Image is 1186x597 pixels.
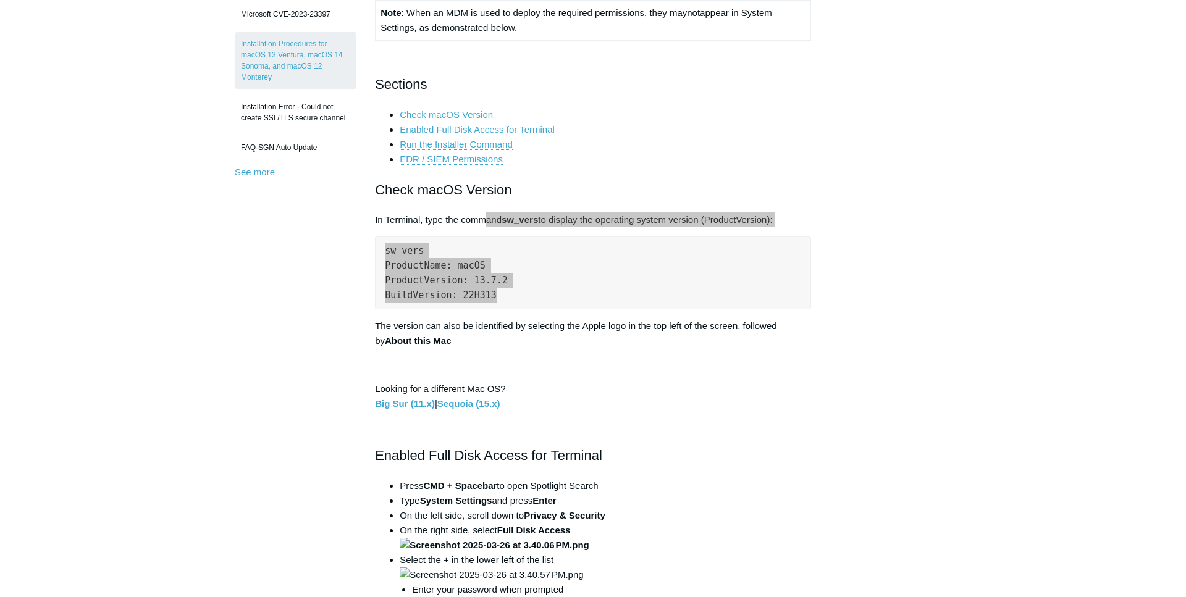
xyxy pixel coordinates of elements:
[375,319,811,348] p: The version can also be identified by selecting the Apple logo in the top left of the screen, fol...
[687,7,700,18] span: not
[400,525,589,550] strong: Full Disk Access
[235,95,356,130] a: Installation Error - Could not create SSL/TLS secure channel
[412,582,811,597] li: Enter your password when prompted
[400,553,811,597] li: Select the + in the lower left of the list
[375,236,811,309] pre: sw_vers ProductName: macOS ProductVersion: 13.7.2 BuildVersion: 22H313
[400,478,811,493] li: Press to open Spotlight Search
[400,493,811,508] li: Type and press
[375,212,811,227] p: In Terminal, type the command to display the operating system version (ProductVersion):
[400,109,493,120] a: Check macOS Version
[375,382,811,411] p: Looking for a different Mac OS? |
[235,32,356,89] a: Installation Procedures for macOS 13 Ventura, macOS 14 Sonoma, and macOS 12 Monterey
[375,398,435,409] a: Big Sur (11.x)
[532,495,556,506] strong: Enter
[385,335,452,346] strong: About this Mac
[375,445,811,466] h2: Enabled Full Disk Access for Terminal
[235,2,356,26] a: Microsoft CVE-2023-23397
[400,154,503,165] a: EDR / SIEM Permissions
[400,523,811,553] li: On the right side, select
[235,136,356,159] a: FAQ-SGN Auto Update
[400,538,589,553] img: Screenshot 2025-03-26 at 3.40.06 PM.png
[400,508,811,523] li: On the left side, scroll down to
[420,495,492,506] strong: System Settings
[381,7,401,18] strong: Note
[400,139,513,150] a: Run the Installer Command
[375,179,811,201] h2: Check macOS Version
[400,124,555,135] a: Enabled Full Disk Access for Terminal
[502,214,538,225] strong: sw_vers
[400,567,583,582] img: Screenshot 2025-03-26 at 3.40.57 PM.png
[437,398,500,409] a: Sequoia (15.x)
[235,167,275,177] a: See more
[424,480,497,491] strong: CMD + Spacebar
[524,510,605,520] strong: Privacy & Security
[375,73,811,95] h2: Sections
